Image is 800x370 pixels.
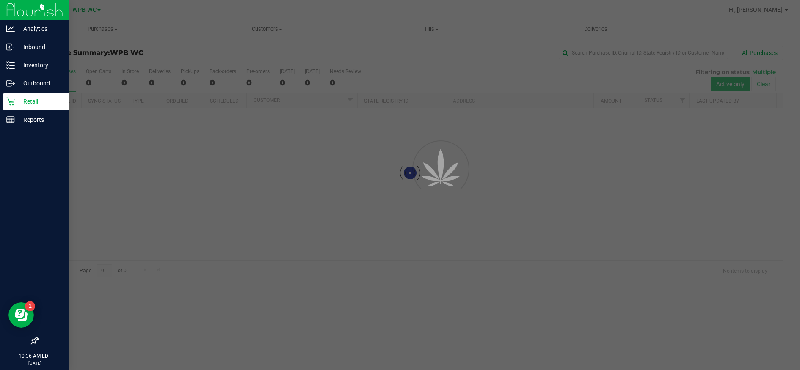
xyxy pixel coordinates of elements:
[8,302,34,328] iframe: Resource center
[4,360,66,366] p: [DATE]
[15,42,66,52] p: Inbound
[6,43,15,51] inline-svg: Inbound
[6,115,15,124] inline-svg: Reports
[25,301,35,311] iframe: Resource center unread badge
[6,61,15,69] inline-svg: Inventory
[6,25,15,33] inline-svg: Analytics
[6,97,15,106] inline-svg: Retail
[15,78,66,88] p: Outbound
[6,79,15,88] inline-svg: Outbound
[15,24,66,34] p: Analytics
[4,352,66,360] p: 10:36 AM EDT
[15,96,66,107] p: Retail
[15,60,66,70] p: Inventory
[15,115,66,125] p: Reports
